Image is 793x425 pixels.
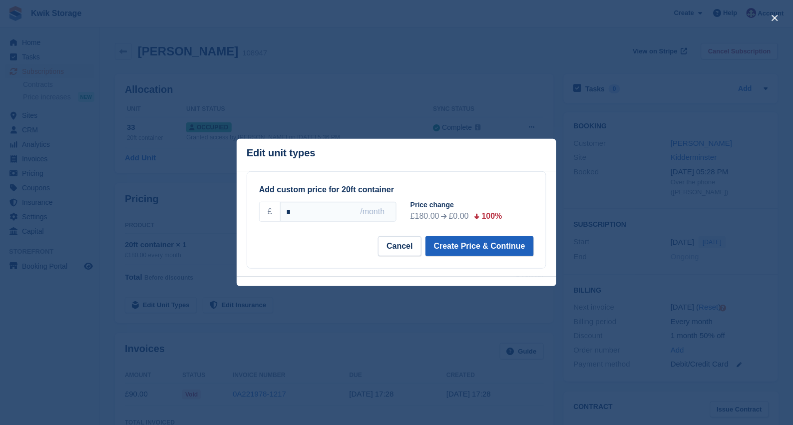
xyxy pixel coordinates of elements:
div: 100% [482,210,502,222]
div: Add custom price for 20ft container [259,184,534,196]
button: Cancel [378,236,421,256]
button: close [767,10,783,26]
div: Price change [410,200,542,210]
p: Edit unit types [247,147,316,159]
button: Create Price & Continue [425,236,534,256]
div: £0.00 [449,210,469,222]
div: £180.00 [410,210,439,222]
